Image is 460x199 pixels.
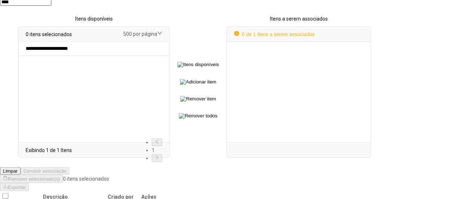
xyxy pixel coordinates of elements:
p: 0 itens selecionados [26,30,72,38]
p: Itens a serem associados [227,15,371,23]
img: Remover todos [179,113,217,119]
a: 1 [152,147,155,153]
img: Itens disponíveis [177,62,219,68]
span: Remover selecionado(s) [8,177,60,182]
span: Limpar [3,168,18,174]
span: Concluir associação [23,168,66,174]
p: Exibindo 1 de 1 Itens [26,146,72,154]
li: Página anterior [152,138,162,146]
button: Concluir associação [21,167,69,175]
img: Adicionar item [180,79,216,85]
li: Próxima página [152,154,162,162]
p: 0 de 1 Itens a serem associados [234,30,315,38]
p: Itens disponíveis [18,15,170,23]
li: 1 [152,146,162,154]
span: 0 itens selecionados [63,176,109,182]
img: Remover item [180,96,216,102]
span: Exportar [8,185,26,190]
nz-select-item: 500 por página [123,31,157,37]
